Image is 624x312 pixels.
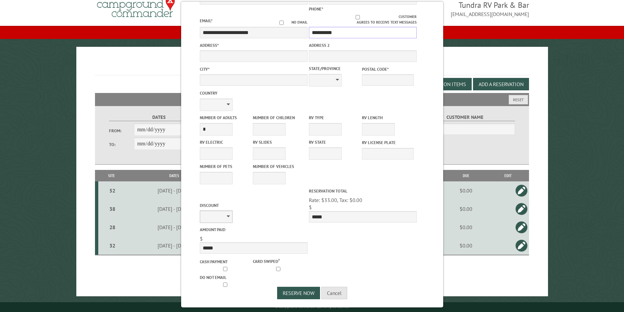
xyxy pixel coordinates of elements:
label: Phone [309,6,323,12]
h2: Filters [95,93,529,105]
td: $0.00 [445,200,487,218]
th: Dates [125,170,224,181]
label: RV Electric [200,139,252,145]
span: $ [200,235,203,242]
button: Reserve Now [277,287,320,299]
span: Rate: $33.00, Tax: $0.00 [309,197,362,203]
label: Amount paid [200,227,308,233]
small: © Campground Commander LLC. All rights reserved. [275,305,349,309]
label: RV State [309,139,361,145]
label: RV Type [309,115,361,121]
label: Number of Adults [200,115,252,121]
label: Do not email [200,274,252,281]
label: Customer agrees to receive text messages [309,14,417,25]
label: From: [109,128,134,134]
div: 28 [101,224,124,230]
label: RV Length [362,115,414,121]
label: Number of Vehicles [253,163,305,170]
label: Email [200,18,213,24]
div: [DATE] - [DATE] [126,224,223,230]
label: Address [200,42,308,48]
label: State/Province [309,65,361,72]
label: Card swiped [253,257,305,265]
label: City [200,66,308,72]
div: [DATE] - [DATE] [126,187,223,194]
th: Site [98,170,125,181]
span: $ [309,204,312,211]
a: ? [278,258,280,262]
td: $0.00 [445,181,487,200]
label: Reservation Total [309,188,417,194]
label: Address 2 [309,42,417,48]
td: $0.00 [445,218,487,236]
label: No email [272,20,308,25]
div: [DATE] - [DATE] [126,206,223,212]
button: Edit Add-on Items [415,78,472,90]
label: RV License Plate [362,139,414,146]
label: Postal Code [362,66,414,72]
label: Country [200,90,308,96]
button: Cancel [321,287,347,299]
label: Cash payment [200,259,252,265]
label: Number of Children [253,115,305,121]
div: 32 [101,242,124,249]
th: Due [445,170,487,181]
label: Discount [200,202,308,209]
label: To: [109,141,134,148]
h1: Reservations [95,57,529,75]
button: Reset [509,95,528,104]
input: Customer agrees to receive text messages [316,15,399,19]
button: Add a Reservation [473,78,529,90]
th: Edit [487,170,529,181]
div: [DATE] - [DATE] [126,242,223,249]
label: Number of Pets [200,163,252,170]
label: Customer Name [415,114,515,121]
input: No email [272,21,292,25]
div: 52 [101,187,124,194]
label: RV Slides [253,139,305,145]
div: 38 [101,206,124,212]
td: $0.00 [445,236,487,255]
label: Dates [109,114,209,121]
